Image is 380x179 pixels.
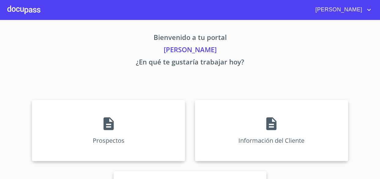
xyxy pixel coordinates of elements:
button: account of current user [311,5,373,15]
p: Información del Cliente [238,136,304,145]
span: [PERSON_NAME] [311,5,365,15]
p: [PERSON_NAME] [7,45,373,57]
p: ¿En qué te gustaría trabajar hoy? [7,57,373,69]
p: Prospectos [93,136,125,145]
p: Bienvenido a tu portal [7,32,373,45]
